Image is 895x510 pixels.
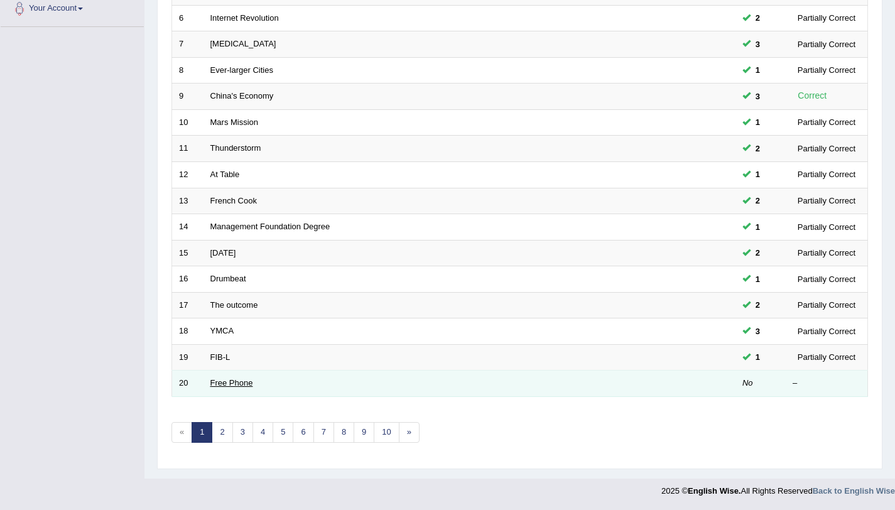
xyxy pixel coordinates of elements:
[354,422,374,443] a: 9
[210,196,257,205] a: French Cook
[793,377,860,389] div: –
[172,371,203,397] td: 20
[793,11,860,24] div: Partially Correct
[374,422,399,443] a: 10
[210,274,246,283] a: Drumbeat
[688,486,740,496] strong: English Wise.
[751,350,765,364] span: You can still take this question
[171,422,192,443] span: «
[210,248,236,258] a: [DATE]
[742,378,753,388] em: No
[172,318,203,345] td: 18
[751,116,765,129] span: You can still take this question
[172,136,203,162] td: 11
[172,214,203,241] td: 14
[751,63,765,77] span: You can still take this question
[172,161,203,188] td: 12
[293,422,313,443] a: 6
[232,422,253,443] a: 3
[793,63,860,77] div: Partially Correct
[334,422,354,443] a: 8
[172,57,203,84] td: 8
[751,90,765,103] span: You can still take this question
[210,39,276,48] a: [MEDICAL_DATA]
[172,240,203,266] td: 15
[751,220,765,234] span: You can still take this question
[172,31,203,58] td: 7
[793,38,860,51] div: Partially Correct
[210,65,273,75] a: Ever-larger Cities
[793,273,860,286] div: Partially Correct
[172,292,203,318] td: 17
[751,325,765,338] span: You can still take this question
[210,170,240,179] a: At Table
[210,91,274,100] a: China's Economy
[210,378,253,388] a: Free Phone
[399,422,420,443] a: »
[661,479,895,497] div: 2025 © All Rights Reserved
[210,352,231,362] a: FIB-L
[751,298,765,312] span: You can still take this question
[793,168,860,181] div: Partially Correct
[172,266,203,293] td: 16
[210,326,234,335] a: YMCA
[751,194,765,207] span: You can still take this question
[172,84,203,110] td: 9
[751,142,765,155] span: You can still take this question
[210,222,330,231] a: Management Foundation Degree
[793,246,860,259] div: Partially Correct
[793,325,860,338] div: Partially Correct
[751,11,765,24] span: You can still take this question
[793,116,860,129] div: Partially Correct
[210,117,259,127] a: Mars Mission
[751,38,765,51] span: You can still take this question
[793,142,860,155] div: Partially Correct
[793,194,860,207] div: Partially Correct
[172,109,203,136] td: 10
[192,422,212,443] a: 1
[793,298,860,312] div: Partially Correct
[172,5,203,31] td: 6
[751,273,765,286] span: You can still take this question
[172,344,203,371] td: 19
[751,246,765,259] span: You can still take this question
[210,13,279,23] a: Internet Revolution
[210,300,258,310] a: The outcome
[793,350,860,364] div: Partially Correct
[313,422,334,443] a: 7
[212,422,232,443] a: 2
[252,422,273,443] a: 4
[210,143,261,153] a: Thunderstorm
[813,486,895,496] a: Back to English Wise
[793,89,832,103] div: Correct
[751,168,765,181] span: You can still take this question
[273,422,293,443] a: 5
[172,188,203,214] td: 13
[793,220,860,234] div: Partially Correct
